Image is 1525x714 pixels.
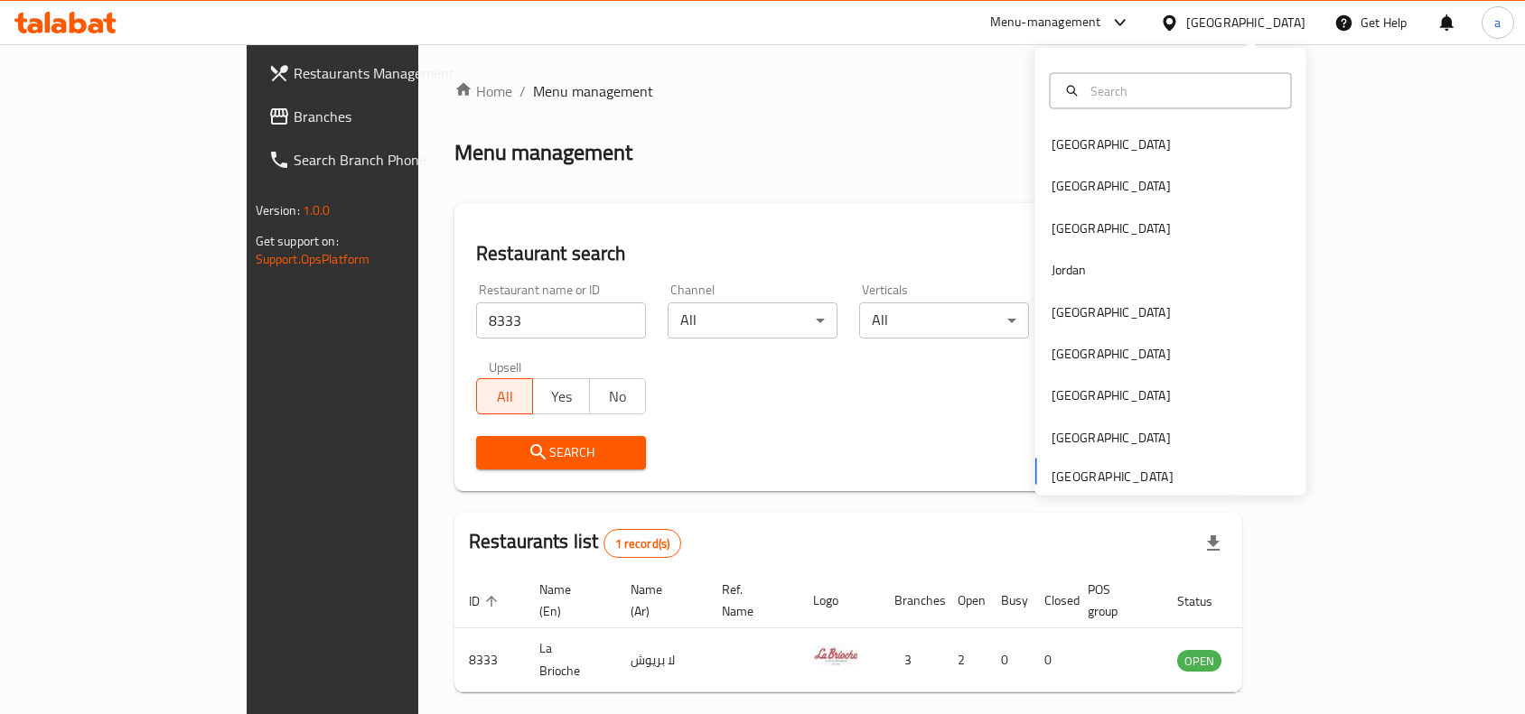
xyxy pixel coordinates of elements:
[987,628,1030,692] td: 0
[631,579,686,622] span: Name (Ar)
[859,302,1029,338] div: All
[943,573,987,628] th: Open
[294,62,487,84] span: Restaurants Management
[256,199,300,222] span: Version:
[484,384,526,410] span: All
[476,378,533,414] button: All
[1088,579,1141,622] span: POS group
[519,80,526,102] li: /
[1083,80,1280,100] input: Search
[1052,260,1087,280] div: Jordan
[254,95,501,138] a: Branches
[813,634,858,679] img: La Brioche
[294,149,487,171] span: Search Branch Phone
[1052,427,1171,447] div: [GEOGRAPHIC_DATA]
[597,384,639,410] span: No
[990,12,1101,33] div: Menu-management
[539,579,594,622] span: Name (En)
[469,528,681,558] h2: Restaurants list
[668,302,837,338] div: All
[254,51,501,95] a: Restaurants Management
[532,378,589,414] button: Yes
[533,80,653,102] span: Menu management
[943,628,987,692] td: 2
[303,199,331,222] span: 1.0.0
[491,441,632,464] span: Search
[1052,344,1171,364] div: [GEOGRAPHIC_DATA]
[1177,590,1236,612] span: Status
[489,360,522,373] label: Upsell
[476,302,646,338] input: Search for restaurant name or ID..
[1177,650,1221,672] div: OPEN
[1052,385,1171,405] div: [GEOGRAPHIC_DATA]
[589,378,646,414] button: No
[1052,301,1171,321] div: [GEOGRAPHIC_DATA]
[1192,522,1235,565] div: Export file
[604,535,681,552] span: 1 record(s)
[880,628,943,692] td: 3
[1177,651,1221,672] span: OPEN
[1030,573,1073,628] th: Closed
[454,573,1320,692] table: enhanced table
[1052,176,1171,196] div: [GEOGRAPHIC_DATA]
[469,590,503,612] span: ID
[616,628,707,692] td: لا بريوش
[1030,628,1073,692] td: 0
[987,573,1030,628] th: Busy
[476,436,646,469] button: Search
[254,138,501,181] a: Search Branch Phone
[540,384,582,410] span: Yes
[294,106,487,127] span: Branches
[799,573,880,628] th: Logo
[525,628,616,692] td: La Brioche
[722,579,777,622] span: Ref. Name
[454,138,632,167] h2: Menu management
[454,80,1242,102] nav: breadcrumb
[1494,13,1501,32] span: a
[476,240,1221,267] h2: Restaurant search
[880,573,943,628] th: Branches
[256,247,370,271] a: Support.OpsPlatform
[1186,13,1305,32] div: [GEOGRAPHIC_DATA]
[1052,134,1171,154] div: [GEOGRAPHIC_DATA]
[603,529,682,558] div: Total records count
[256,229,339,253] span: Get support on:
[1052,218,1171,237] div: [GEOGRAPHIC_DATA]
